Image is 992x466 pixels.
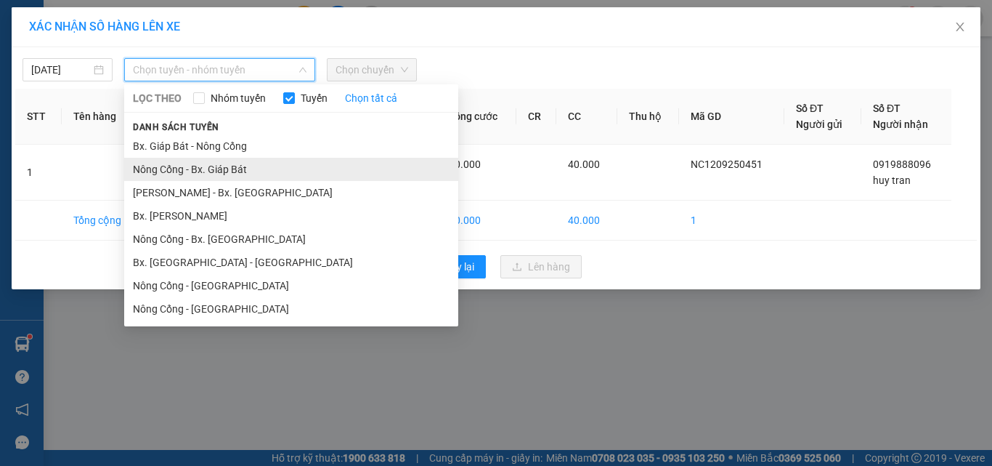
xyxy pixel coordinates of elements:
[437,89,516,145] th: Tổng cước
[124,297,458,321] li: Nông Cống - [GEOGRAPHIC_DATA]
[556,89,617,145] th: CC
[691,158,763,170] span: NC1209250451
[133,90,182,106] span: LỌC THEO
[449,158,481,170] span: 40.000
[124,274,458,297] li: Nông Cống - [GEOGRAPHIC_DATA]
[556,201,617,241] td: 40.000
[873,174,911,186] span: huy tran
[295,90,333,106] span: Tuyến
[62,201,140,241] td: Tổng cộng
[940,7,980,48] button: Close
[345,90,397,106] a: Chọn tất cả
[15,145,62,201] td: 1
[62,89,140,145] th: Tên hàng
[15,89,62,145] th: STT
[124,181,458,204] li: [PERSON_NAME] - Bx. [GEOGRAPHIC_DATA]
[568,158,600,170] span: 40.000
[500,255,582,278] button: uploadLên hàng
[796,118,842,130] span: Người gửi
[873,158,931,170] span: 0919888096
[336,59,408,81] span: Chọn chuyến
[617,89,679,145] th: Thu hộ
[298,65,307,74] span: down
[796,103,824,114] span: Số ĐT
[29,20,180,33] span: XÁC NHẬN SỐ HÀNG LÊN XE
[873,118,928,130] span: Người nhận
[124,251,458,274] li: Bx. [GEOGRAPHIC_DATA] - [GEOGRAPHIC_DATA]
[31,62,91,78] input: 12/09/2025
[133,59,306,81] span: Chọn tuyến - nhóm tuyến
[516,89,556,145] th: CR
[124,134,458,158] li: Bx. Giáp Bát - Nông Cống
[124,158,458,181] li: Nông Cống - Bx. Giáp Bát
[437,201,516,241] td: 40.000
[124,121,228,134] span: Danh sách tuyến
[679,201,784,241] td: 1
[873,103,900,114] span: Số ĐT
[124,204,458,228] li: Bx. [PERSON_NAME]
[679,89,784,145] th: Mã GD
[124,228,458,251] li: Nông Cống - Bx. [GEOGRAPHIC_DATA]
[205,90,272,106] span: Nhóm tuyến
[954,21,966,33] span: close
